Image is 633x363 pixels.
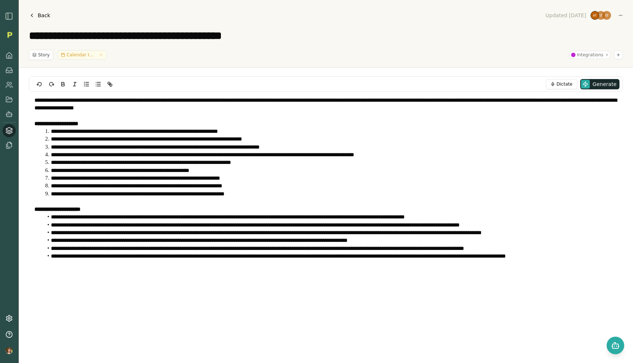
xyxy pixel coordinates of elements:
button: undo [34,80,45,89]
a: Back [29,10,50,20]
span: Generate [593,81,617,88]
button: Dictate [546,79,577,89]
span: Updated [545,12,567,19]
span: Back [38,12,50,19]
button: redo [46,80,56,89]
span: Dictate [556,81,572,87]
img: Organization logo [4,29,15,40]
span: [DATE] [569,12,586,19]
button: Bold [58,80,68,89]
button: Calendar Integration [58,50,107,60]
img: profile [5,347,13,354]
button: Updated[DATE]Adam TuckerAdam TuckerAdam Tucker [541,10,615,20]
img: Adam Tucker [602,11,611,20]
button: Open chat [607,337,624,354]
span: Story [38,52,50,58]
img: Adam Tucker [591,11,599,20]
button: Integrations [569,51,611,59]
span: Calendar Integration [67,52,96,58]
button: Story [29,50,53,60]
img: Adam Tucker [596,11,605,20]
img: sidebar [5,12,14,20]
button: Generate [580,79,619,89]
span: Integrations [577,52,603,58]
button: Link [105,80,115,89]
button: Bullet [93,80,103,89]
button: Help [3,328,16,341]
button: Ordered [81,80,92,89]
button: Italic [70,80,80,89]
